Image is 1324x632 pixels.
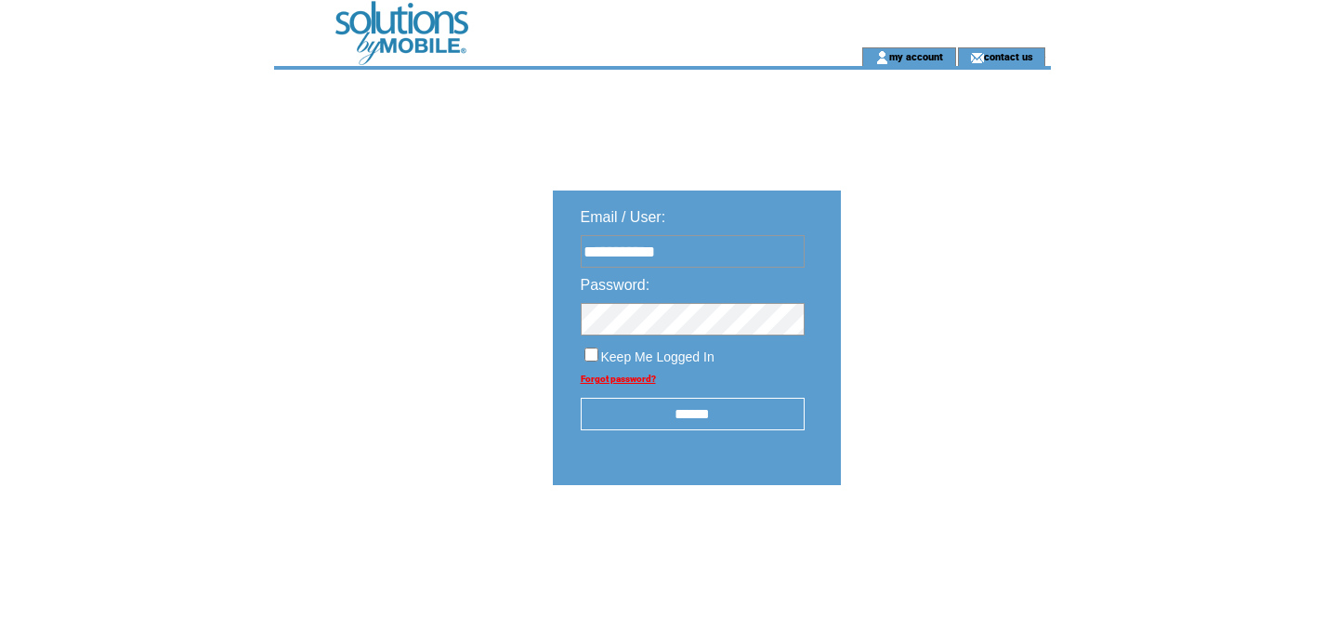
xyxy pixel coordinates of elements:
img: account_icon.gif;jsessionid=15AD01A02473E525DD0555E2CD1EF0E4 [875,50,889,65]
a: contact us [984,50,1033,62]
span: Keep Me Logged In [601,349,714,364]
a: my account [889,50,943,62]
a: Forgot password? [581,374,656,384]
img: contact_us_icon.gif;jsessionid=15AD01A02473E525DD0555E2CD1EF0E4 [970,50,984,65]
span: Email / User: [581,209,666,225]
img: transparent.png;jsessionid=15AD01A02473E525DD0555E2CD1EF0E4 [895,532,988,555]
span: Password: [581,277,650,293]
